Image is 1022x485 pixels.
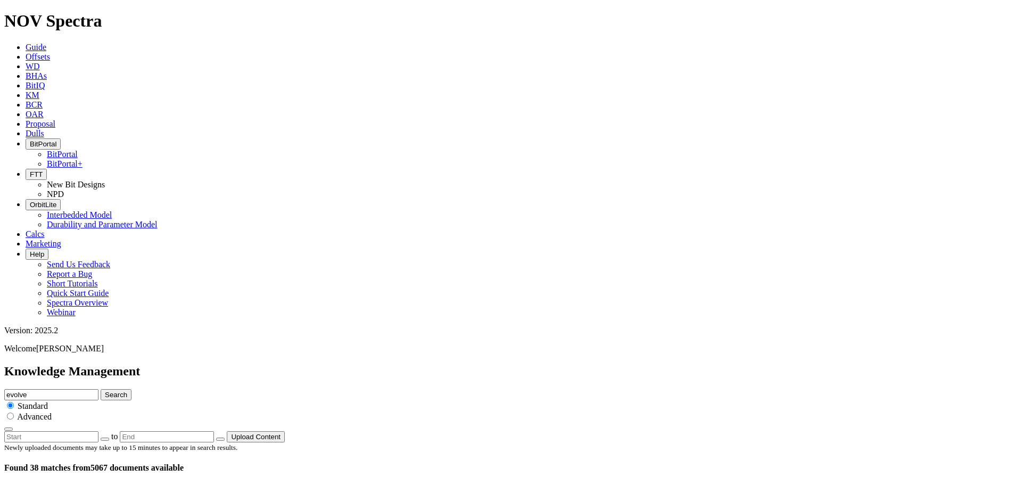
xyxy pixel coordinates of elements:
a: BitIQ [26,81,45,90]
input: End [120,431,214,442]
button: BitPortal [26,138,61,150]
input: e.g. Smoothsteer Record [4,389,98,400]
h1: NOV Spectra [4,11,1018,31]
a: Marketing [26,239,61,248]
a: OAR [26,110,44,119]
a: Webinar [47,308,76,317]
a: BitPortal+ [47,159,83,168]
a: Send Us Feedback [47,260,110,269]
a: New Bit Designs [47,180,105,189]
input: Start [4,431,98,442]
span: [PERSON_NAME] [36,344,104,353]
span: Standard [18,401,48,410]
span: FTT [30,170,43,178]
a: Short Tutorials [47,279,98,288]
button: Help [26,249,48,260]
button: Search [101,389,131,400]
span: to [111,432,118,441]
span: BitPortal [30,140,56,148]
a: Proposal [26,119,55,128]
a: KM [26,91,39,100]
a: NPD [47,190,64,199]
small: Newly uploaded documents may take up to 15 minutes to appear in search results. [4,443,237,451]
a: Guide [26,43,46,52]
a: BHAs [26,71,47,80]
a: Offsets [26,52,50,61]
span: Help [30,250,44,258]
a: Durability and Parameter Model [47,220,158,229]
span: Advanced [17,412,52,421]
button: OrbitLite [26,199,61,210]
h2: Knowledge Management [4,364,1018,379]
a: Interbedded Model [47,210,112,219]
span: OrbitLite [30,201,56,209]
a: Report a Bug [47,269,92,278]
a: BitPortal [47,150,78,159]
a: WD [26,62,40,71]
button: Upload Content [227,431,285,442]
a: Quick Start Guide [47,289,109,298]
a: Spectra Overview [47,298,108,307]
a: BCR [26,100,43,109]
button: FTT [26,169,47,180]
a: Calcs [26,229,45,239]
a: Dulls [26,129,44,138]
h4: 5067 documents available [4,463,1018,473]
span: Found 38 matches from [4,463,90,472]
div: Version: 2025.2 [4,326,1018,335]
p: Welcome [4,344,1018,354]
